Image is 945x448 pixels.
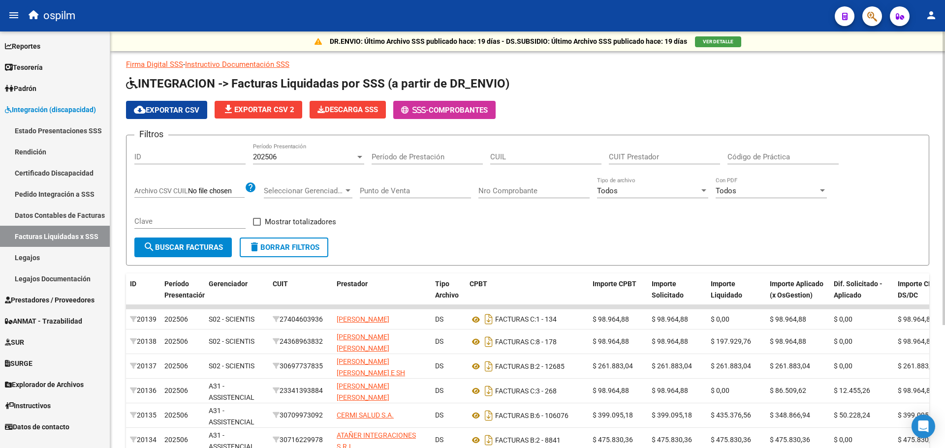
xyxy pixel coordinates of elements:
mat-icon: menu [8,9,20,21]
datatable-header-cell: CUIT [269,273,333,317]
div: 2 - 12685 [470,358,585,374]
i: Descargar documento [482,432,495,448]
span: $ 98.964,88 [898,315,934,323]
span: ANMAT - Trazabilidad [5,316,82,327]
i: Descargar documento [482,334,495,350]
span: DS [435,362,443,370]
span: Todos [716,186,736,195]
span: Descarga SSS [317,105,378,114]
span: [PERSON_NAME] [PERSON_NAME] E SH [337,358,405,377]
datatable-header-cell: Dif. Solicitado - Aplicado [830,273,894,317]
span: Padrón [5,83,36,94]
i: Descargar documento [482,383,495,399]
p: - [126,59,929,70]
div: Open Intercom Messenger [912,415,935,438]
div: 20138 [130,336,157,347]
button: Exportar CSV 2 [215,101,302,119]
span: $ 197.929,76 [711,337,751,345]
span: $ 261.883,04 [593,362,633,370]
a: Instructivo Documentación SSS [185,60,289,69]
span: 202506 [164,337,188,345]
div: 6 - 106076 [470,408,585,423]
span: $ 98.964,88 [593,315,629,323]
datatable-header-cell: Gerenciador [205,273,269,317]
span: Importe CPBT DS/DC [898,280,942,299]
span: [PERSON_NAME] [337,315,389,323]
mat-icon: delete [249,241,260,253]
span: A31 - ASSISTENCIAL [209,382,254,401]
span: INTEGRACION -> Facturas Liquidadas por SSS (a partir de DR_ENVIO) [126,77,509,90]
span: Datos de contacto [5,421,69,432]
span: SURGE [5,358,32,369]
datatable-header-cell: Importe Solicitado [648,273,707,317]
span: DS [435,436,443,444]
div: 24368963832 [273,336,329,347]
div: 20136 [130,385,157,396]
span: Todos [597,186,618,195]
div: 20135 [130,410,157,421]
span: 202506 [164,436,188,444]
span: $ 261.883,04 [898,362,938,370]
div: 20139 [130,314,157,325]
span: $ 475.830,36 [770,436,810,444]
span: S02 - SCIENTIS [209,315,254,323]
span: 202506 [164,387,188,394]
div: 1 - 134 [470,311,585,327]
span: S02 - SCIENTIS [209,362,254,370]
span: $ 98.964,88 [770,337,806,345]
span: Importe Aplicado (x OsGestion) [770,280,823,299]
span: CERMI SALUD S.A. [337,411,394,419]
span: Período Presentación [164,280,206,299]
span: DS [435,387,443,394]
span: $ 98.964,88 [898,387,934,394]
span: [PERSON_NAME] [PERSON_NAME] [337,333,389,352]
span: Seleccionar Gerenciador [264,186,344,195]
span: VER DETALLE [703,39,733,44]
mat-icon: cloud_download [134,104,146,116]
span: $ 0,00 [834,337,852,345]
mat-icon: person [925,9,937,21]
mat-icon: help [245,181,256,193]
span: A31 - ASSISTENCIAL [209,407,254,426]
span: $ 399.095,18 [652,411,692,419]
datatable-header-cell: Importe CPBT [589,273,648,317]
button: Buscar Facturas [134,238,232,257]
p: DR.ENVIO: Último Archivo SSS publicado hace: 19 días - DS.SUBSIDIO: Último Archivo SSS publicado ... [330,36,687,47]
datatable-header-cell: CPBT [466,273,589,317]
span: Importe CPBT [593,280,636,288]
span: Integración (discapacidad) [5,104,96,115]
span: $ 98.964,88 [652,387,688,394]
div: 3 - 268 [470,383,585,399]
span: $ 0,00 [711,315,729,323]
span: $ 399.095,18 [593,411,633,419]
button: Exportar CSV [126,101,207,119]
div: 30716229978 [273,434,329,446]
span: Prestador [337,280,368,288]
span: FACTURAS B: [495,412,536,419]
i: Descargar documento [482,358,495,374]
span: $ 98.964,88 [652,315,688,323]
span: $ 86.509,62 [770,387,806,394]
span: $ 98.964,88 [593,387,629,394]
span: DS [435,315,443,323]
button: Descarga SSS [310,101,386,119]
span: DS [435,337,443,345]
span: Reportes [5,41,40,52]
span: $ 98.964,88 [898,337,934,345]
i: Descargar documento [482,408,495,423]
span: $ 0,00 [711,387,729,394]
button: VER DETALLE [695,36,741,47]
span: FACTURAS C: [495,338,536,346]
span: Prestadores / Proveedores [5,295,94,305]
span: $ 475.830,36 [652,436,692,444]
span: $ 98.964,88 [593,337,629,345]
div: 20137 [130,360,157,372]
i: Descargar documento [482,311,495,327]
a: Firma Digital SSS [126,60,183,69]
span: Dif. Solicitado - Aplicado [834,280,882,299]
span: $ 12.455,26 [834,387,870,394]
span: $ 98.964,88 [652,337,688,345]
span: $ 475.830,36 [711,436,751,444]
span: CUIT [273,280,288,288]
span: DS [435,411,443,419]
